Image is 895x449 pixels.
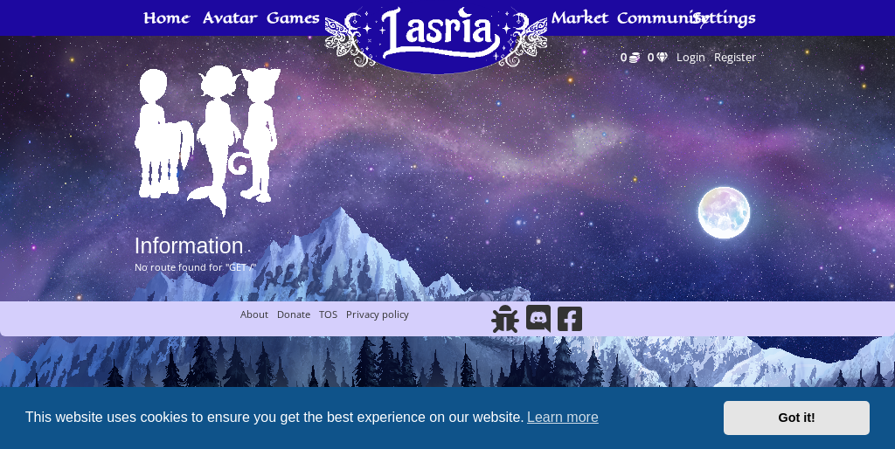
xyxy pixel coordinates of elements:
[240,307,268,321] a: About
[489,318,521,335] a: Report Bug
[277,307,310,321] a: Donate
[672,45,710,69] a: Login
[135,62,288,218] img: Default Avatar
[692,10,756,24] span: Settings
[617,10,710,24] span: Community
[135,261,761,273] p: No route found for "GET /"
[267,10,320,24] span: Games
[143,10,189,24] span: Home
[642,45,673,69] a: 0
[524,404,601,431] a: learn more about cookies
[648,49,654,65] span: 0
[203,10,257,24] span: Avatar
[552,10,608,24] span: Market
[135,235,761,257] h2: Information
[135,208,288,220] a: Avatar
[25,404,710,431] span: This website uses cookies to ensure you get the best experience on our website.
[724,401,870,436] a: dismiss cookie message
[710,45,760,69] a: Register
[621,49,627,65] span: 0
[615,45,640,69] a: 0
[319,307,337,321] a: TOS
[325,74,547,155] a: Home
[346,307,409,321] a: Privacy policy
